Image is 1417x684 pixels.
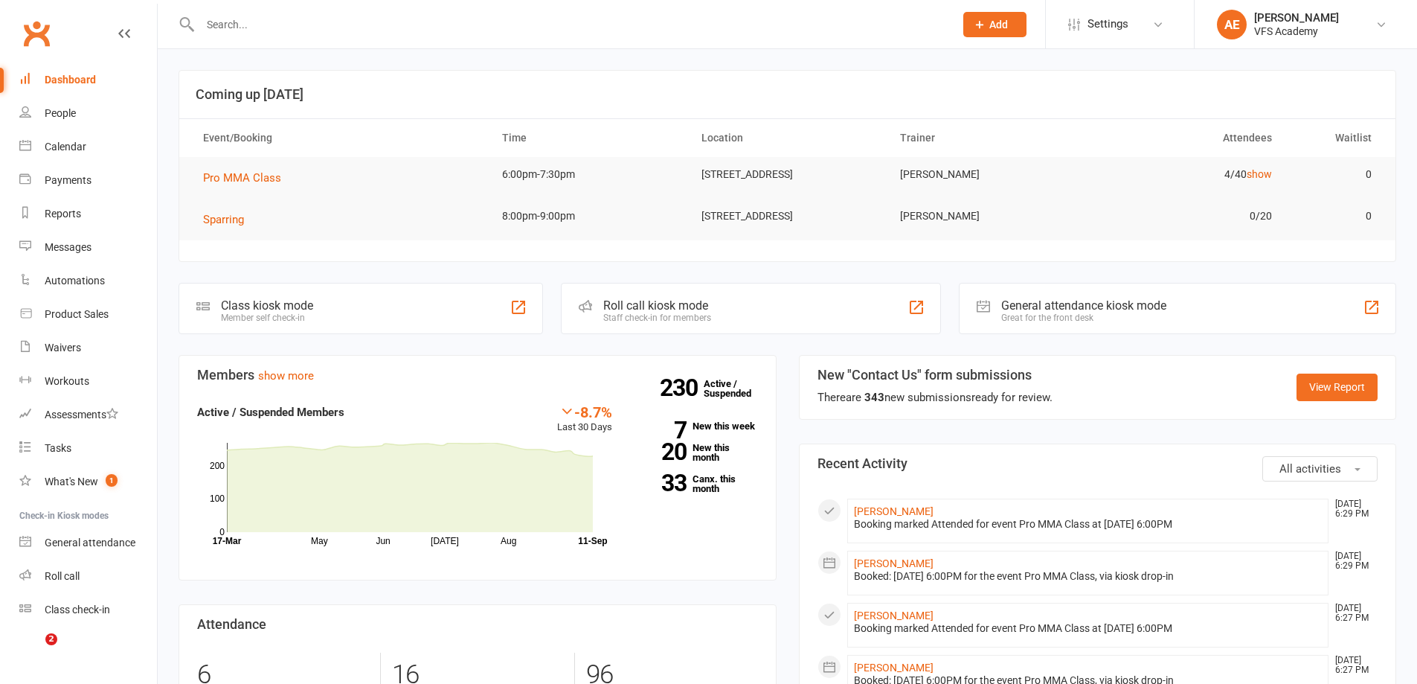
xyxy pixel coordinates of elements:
div: Messages [45,241,91,253]
div: Booked: [DATE] 6:00PM for the event Pro MMA Class, via kiosk drop-in [854,570,1323,583]
time: [DATE] 6:29 PM [1328,499,1377,519]
a: Reports [19,197,157,231]
h3: Attendance [197,617,758,632]
a: Product Sales [19,298,157,331]
span: 1 [106,474,118,487]
div: Dashboard [45,74,96,86]
span: Sparring [203,213,244,226]
td: 0/20 [1086,199,1285,234]
button: Pro MMA Class [203,169,292,187]
a: 20New this month [634,443,758,462]
a: show [1247,168,1272,180]
strong: 7 [634,419,687,441]
button: Sparring [203,211,254,228]
strong: 343 [864,391,884,404]
div: VFS Academy [1254,25,1339,38]
h3: New "Contact Us" form submissions [817,368,1053,383]
div: Waivers [45,342,81,354]
div: Workouts [45,375,89,387]
a: Automations [19,264,157,298]
th: Attendees [1086,119,1285,157]
strong: Active / Suspended Members [197,406,344,419]
div: Class check-in [45,604,110,616]
a: General attendance kiosk mode [19,526,157,560]
h3: Members [197,368,758,383]
div: General attendance kiosk mode [1001,298,1166,313]
a: Class kiosk mode [19,593,157,627]
button: All activities [1262,456,1378,482]
a: Payments [19,164,157,197]
iframe: Intercom live chat [15,633,51,669]
input: Search... [196,14,944,35]
th: Trainer [887,119,1086,157]
span: Pro MMA Class [203,171,281,185]
button: Add [963,12,1026,37]
h3: Recent Activity [817,456,1378,471]
div: Great for the front desk [1001,313,1166,323]
a: show more [258,369,314,383]
td: [PERSON_NAME] [887,199,1086,234]
div: Roll call kiosk mode [603,298,711,313]
a: 7New this week [634,421,758,431]
th: Waitlist [1285,119,1385,157]
td: 8:00pm-9:00pm [489,199,688,234]
div: General attendance [45,537,135,549]
span: Settings [1087,7,1128,41]
a: People [19,97,157,130]
a: Tasks [19,432,157,465]
div: Staff check-in for members [603,313,711,323]
td: [STREET_ADDRESS] [688,157,887,192]
div: Reports [45,208,81,220]
a: What's New1 [19,465,157,499]
a: [PERSON_NAME] [854,610,934,621]
div: Product Sales [45,308,109,320]
div: Member self check-in [221,313,313,323]
td: 6:00pm-7:30pm [489,157,688,192]
a: Dashboard [19,63,157,97]
time: [DATE] 6:27 PM [1328,656,1377,675]
a: Assessments [19,398,157,432]
time: [DATE] 6:29 PM [1328,552,1377,571]
td: 0 [1285,157,1385,192]
strong: 230 [660,377,704,399]
div: Booking marked Attended for event Pro MMA Class at [DATE] 6:00PM [854,622,1323,635]
strong: 20 [634,441,687,463]
a: 33Canx. this month [634,474,758,493]
a: Workouts [19,365,157,398]
td: 0 [1285,199,1385,234]
td: 4/40 [1086,157,1285,192]
div: Booking marked Attended for event Pro MMA Class at [DATE] 6:00PM [854,518,1323,531]
div: Calendar [45,141,86,153]
a: [PERSON_NAME] [854,557,934,569]
div: [PERSON_NAME] [1254,11,1339,25]
a: [PERSON_NAME] [854,662,934,674]
a: Waivers [19,331,157,365]
th: Time [489,119,688,157]
span: 2 [45,633,57,645]
h3: Coming up [DATE] [196,87,1379,102]
div: Assessments [45,409,118,421]
a: Messages [19,231,157,264]
a: View Report [1296,374,1378,400]
span: All activities [1279,462,1341,476]
a: Roll call [19,560,157,593]
td: [STREET_ADDRESS] [688,199,887,234]
div: AE [1217,10,1247,39]
div: Tasks [45,442,71,454]
div: Payments [45,174,91,186]
strong: 33 [634,472,687,494]
th: Location [688,119,887,157]
div: Class kiosk mode [221,298,313,313]
a: 230Active / Suspended [704,368,769,409]
div: -8.7% [557,403,612,420]
a: Calendar [19,130,157,164]
div: Roll call [45,570,80,582]
div: People [45,107,76,119]
span: Add [989,19,1008,31]
td: [PERSON_NAME] [887,157,1086,192]
a: [PERSON_NAME] [854,505,934,517]
div: What's New [45,476,98,488]
a: Clubworx [18,15,55,52]
time: [DATE] 6:27 PM [1328,604,1377,623]
div: Automations [45,275,105,287]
